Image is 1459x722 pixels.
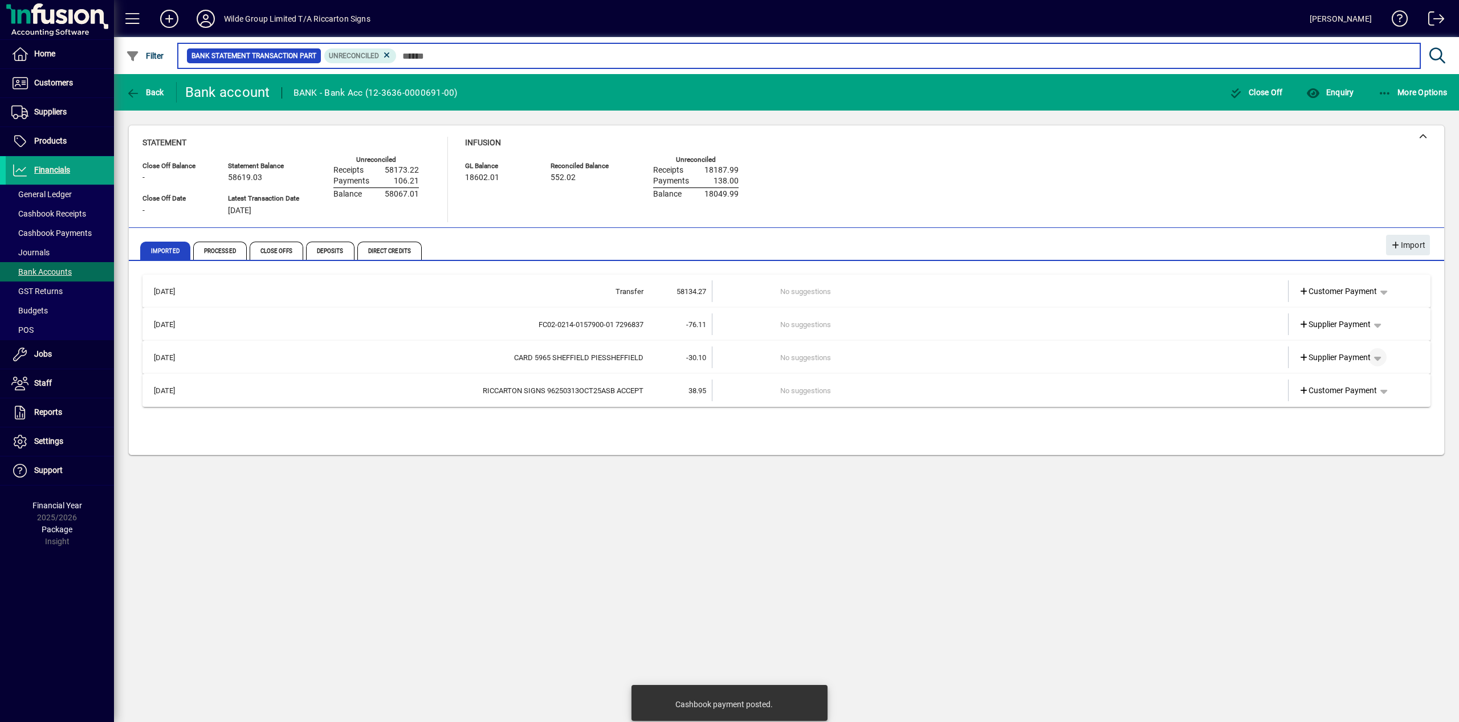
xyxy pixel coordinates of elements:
[356,156,396,164] label: Unreconciled
[1294,380,1382,401] a: Customer Payment
[228,173,262,182] span: 58619.03
[148,313,202,335] td: [DATE]
[6,127,114,156] a: Products
[333,177,369,186] span: Payments
[11,229,92,238] span: Cashbook Payments
[1294,314,1376,335] a: Supplier Payment
[142,173,145,182] span: -
[324,48,397,63] mat-chip: Reconciliation Status: Unreconciled
[780,313,1222,335] td: No suggestions
[193,242,247,260] span: Processed
[1383,2,1408,39] a: Knowledge Base
[123,82,167,103] button: Back
[11,306,48,315] span: Budgets
[34,437,63,446] span: Settings
[250,242,303,260] span: Close Offs
[329,52,379,60] span: Unreconciled
[188,9,224,29] button: Profile
[34,378,52,387] span: Staff
[6,262,114,282] a: Bank Accounts
[185,83,270,101] div: Bank account
[34,78,73,87] span: Customers
[6,340,114,369] a: Jobs
[114,82,177,103] app-page-header-button: Back
[653,190,682,199] span: Balance
[34,107,67,116] span: Suppliers
[676,287,706,296] span: 58134.27
[142,374,1431,407] mat-expansion-panel-header: [DATE]RICCARTON SIGNS 96250313OCT25ASB ACCEPT38.95No suggestionsCustomer Payment
[704,166,739,175] span: 18187.99
[142,275,1431,308] mat-expansion-panel-header: [DATE]Transfer58134.27No suggestionsCustomer Payment
[6,369,114,398] a: Staff
[123,46,167,66] button: Filter
[202,385,643,397] div: RICCARTON SIGNS 96250313OCT25ASB ACCEPT
[142,341,1431,374] mat-expansion-panel-header: [DATE]CARD 5965 SHEFFIELD PIESSHEFFIELD-30.10No suggestionsSupplier Payment
[6,204,114,223] a: Cashbook Receipts
[228,206,251,215] span: [DATE]
[1420,2,1445,39] a: Logout
[780,346,1222,368] td: No suggestions
[1229,88,1283,97] span: Close Off
[1299,319,1371,331] span: Supplier Payment
[32,501,82,510] span: Financial Year
[704,190,739,199] span: 18049.99
[357,242,422,260] span: Direct Credits
[142,308,1431,341] mat-expansion-panel-header: [DATE]FC02-0214-0157900-01 7296837-76.11No suggestionsSupplier Payment
[6,398,114,427] a: Reports
[11,287,63,296] span: GST Returns
[714,177,739,186] span: 138.00
[34,136,67,145] span: Products
[465,173,499,182] span: 18602.01
[551,162,619,170] span: Reconciled Balance
[6,282,114,301] a: GST Returns
[6,320,114,340] a: POS
[142,162,211,170] span: Close Off Balance
[6,185,114,204] a: General Ledger
[6,427,114,456] a: Settings
[151,9,188,29] button: Add
[126,88,164,97] span: Back
[394,177,419,186] span: 106.21
[6,69,114,97] a: Customers
[1294,281,1382,301] a: Customer Payment
[688,386,706,395] span: 38.95
[202,319,643,331] div: FC02-0214-0157900-01 7296837
[140,242,190,260] span: Imported
[11,248,50,257] span: Journals
[228,162,299,170] span: Statement Balance
[42,525,72,534] span: Package
[1299,352,1371,364] span: Supplier Payment
[306,242,354,260] span: Deposits
[34,349,52,358] span: Jobs
[34,165,70,174] span: Financials
[6,223,114,243] a: Cashbook Payments
[551,173,576,182] span: 552.02
[653,166,683,175] span: Receipts
[202,286,643,297] div: Transfer
[6,243,114,262] a: Journals
[385,190,419,199] span: 58067.01
[126,51,164,60] span: Filter
[6,40,114,68] a: Home
[11,325,34,335] span: POS
[385,166,419,175] span: 58173.22
[780,380,1222,401] td: No suggestions
[228,195,299,202] span: Latest Transaction Date
[11,209,86,218] span: Cashbook Receipts
[1299,385,1378,397] span: Customer Payment
[34,49,55,58] span: Home
[1306,88,1354,97] span: Enquiry
[1386,235,1430,255] button: Import
[224,10,370,28] div: Wilde Group Limited T/A Riccarton Signs
[333,166,364,175] span: Receipts
[294,84,458,102] div: BANK - Bank Acc (12-3636-0000691-00)
[142,195,211,202] span: Close Off Date
[6,301,114,320] a: Budgets
[333,190,362,199] span: Balance
[1299,285,1378,297] span: Customer Payment
[1226,82,1286,103] button: Close Off
[11,267,72,276] span: Bank Accounts
[142,206,145,215] span: -
[148,280,202,302] td: [DATE]
[1303,82,1356,103] button: Enquiry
